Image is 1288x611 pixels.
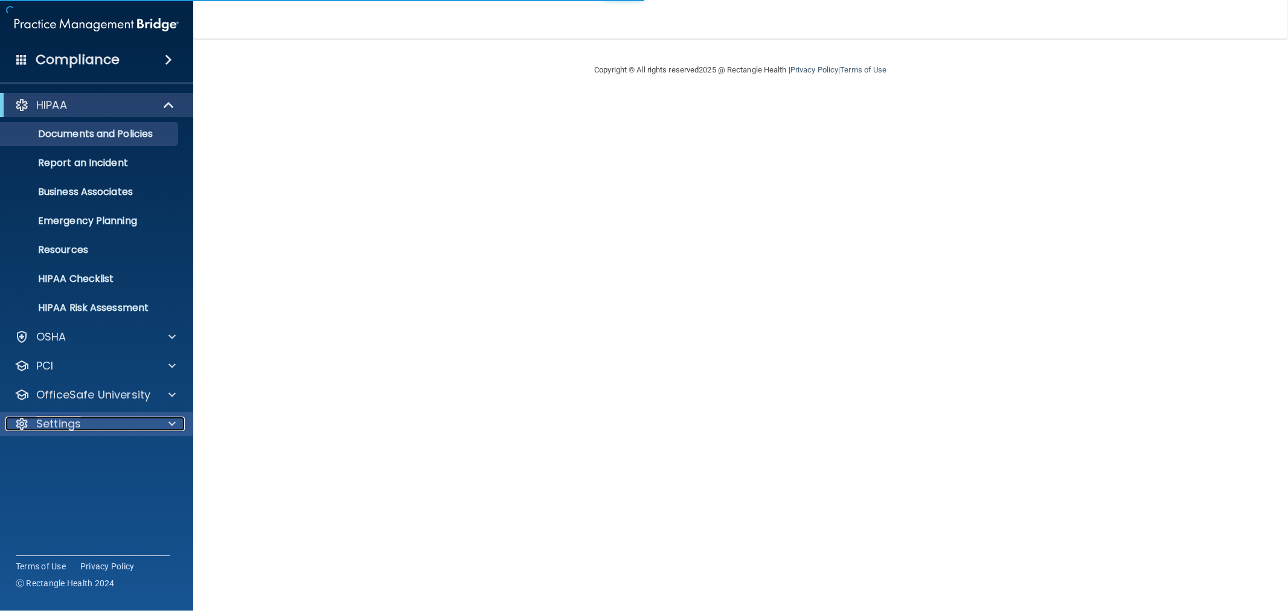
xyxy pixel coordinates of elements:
p: Resources [8,244,173,256]
p: HIPAA Checklist [8,273,173,285]
a: HIPAA [14,98,175,112]
a: OSHA [14,330,176,344]
a: OfficeSafe University [14,388,176,402]
a: PCI [14,359,176,373]
h4: Compliance [36,51,120,68]
p: OSHA [36,330,66,344]
p: Emergency Planning [8,215,173,227]
p: OfficeSafe University [36,388,150,402]
a: Terms of Use [840,65,886,74]
p: Business Associates [8,186,173,198]
p: PCI [36,359,53,373]
span: Ⓒ Rectangle Health 2024 [16,577,115,589]
p: HIPAA Risk Assessment [8,302,173,314]
p: HIPAA [36,98,67,112]
a: Privacy Policy [80,560,135,572]
div: Copyright © All rights reserved 2025 @ Rectangle Health | | [521,51,961,89]
a: Settings [14,417,176,431]
p: Settings [36,417,81,431]
a: Terms of Use [16,560,66,572]
p: Documents and Policies [8,128,173,140]
a: Privacy Policy [790,65,838,74]
p: Report an Incident [8,157,173,169]
img: PMB logo [14,13,179,37]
